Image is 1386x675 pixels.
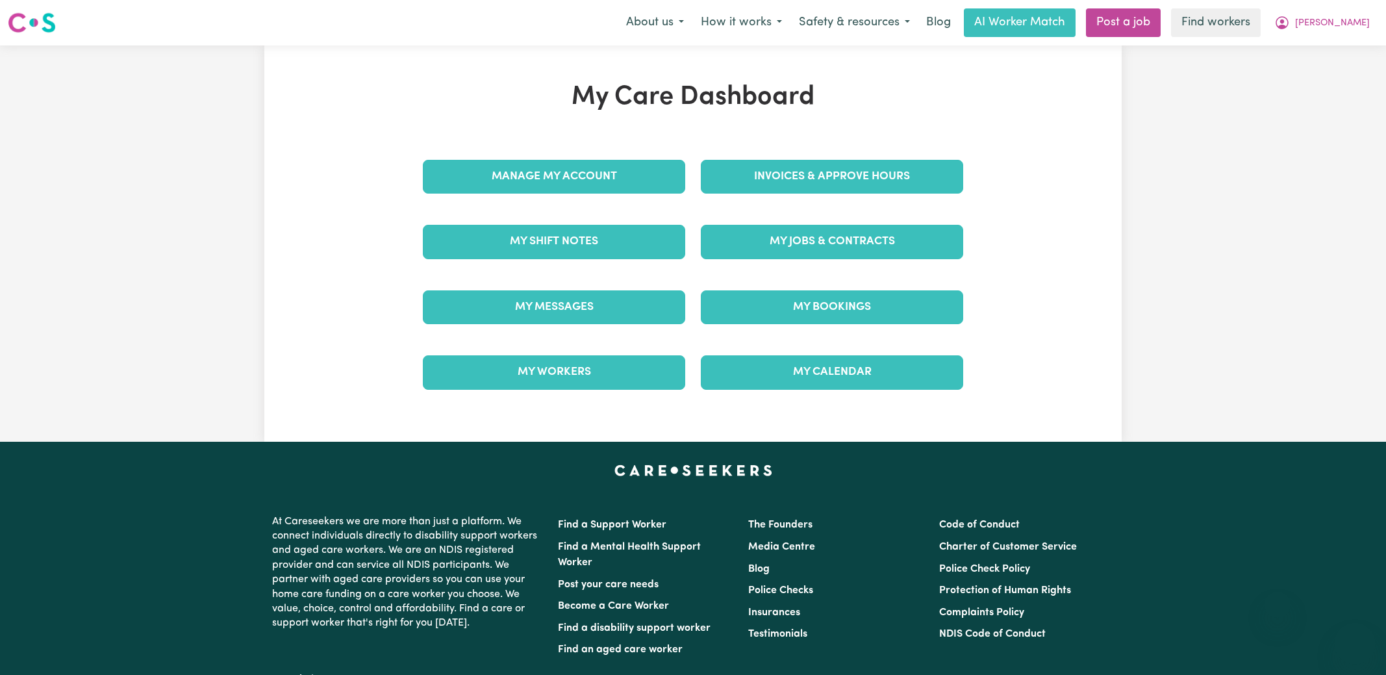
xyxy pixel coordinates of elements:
[614,465,772,476] a: Careseekers home page
[272,509,542,636] p: At Careseekers we are more than just a platform. We connect individuals directly to disability su...
[748,520,813,530] a: The Founders
[1265,592,1291,618] iframe: Close message
[701,160,963,194] a: Invoices & Approve Hours
[748,629,807,639] a: Testimonials
[1295,16,1370,31] span: [PERSON_NAME]
[748,607,800,618] a: Insurances
[558,644,683,655] a: Find an aged care worker
[939,629,1046,639] a: NDIS Code of Conduct
[748,564,770,574] a: Blog
[558,623,711,633] a: Find a disability support worker
[423,160,685,194] a: Manage My Account
[415,82,971,113] h1: My Care Dashboard
[939,564,1030,574] a: Police Check Policy
[701,290,963,324] a: My Bookings
[939,520,1020,530] a: Code of Conduct
[558,520,666,530] a: Find a Support Worker
[558,601,669,611] a: Become a Care Worker
[1266,9,1378,36] button: My Account
[558,542,701,568] a: Find a Mental Health Support Worker
[701,225,963,259] a: My Jobs & Contracts
[964,8,1076,37] a: AI Worker Match
[558,579,659,590] a: Post your care needs
[939,607,1024,618] a: Complaints Policy
[790,9,918,36] button: Safety & resources
[939,585,1071,596] a: Protection of Human Rights
[423,355,685,389] a: My Workers
[1171,8,1261,37] a: Find workers
[618,9,692,36] button: About us
[423,225,685,259] a: My Shift Notes
[423,290,685,324] a: My Messages
[1334,623,1376,665] iframe: Button to launch messaging window
[8,11,56,34] img: Careseekers logo
[1086,8,1161,37] a: Post a job
[8,8,56,38] a: Careseekers logo
[748,542,815,552] a: Media Centre
[939,542,1077,552] a: Charter of Customer Service
[748,585,813,596] a: Police Checks
[692,9,790,36] button: How it works
[918,8,959,37] a: Blog
[701,355,963,389] a: My Calendar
